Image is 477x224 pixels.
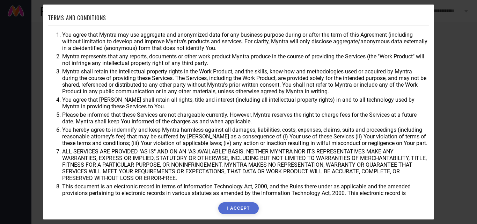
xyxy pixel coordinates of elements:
[62,96,429,110] li: You agree that [PERSON_NAME] shall retain all rights, title and interest (including all intellect...
[62,31,429,51] li: You agree that Myntra may use aggregate and anonymized data for any business purpose during or af...
[62,53,429,66] li: Myntra represents that any reports, documents or other work product Myntra produce in the course ...
[62,111,429,125] li: Please be informed that these Services are not chargeable currently. However, Myntra reserves the...
[62,183,429,203] li: This document is an electronic record in terms of Information Technology Act, 2000, and the Rules...
[62,68,429,95] li: Myntra shall retain the intellectual property rights in the Work Product, and the skills, know-ho...
[62,148,429,181] li: ALL SERVICES ARE PROVIDED "AS IS" AND ON AN "AS AVAILABLE" BASIS. NEITHER MYNTRA NOR ITS REPRESEN...
[62,127,429,146] li: You hereby agree to indemnify and keep Myntra harmless against all damages, liabilities, costs, e...
[218,202,258,214] button: I ACCEPT
[48,14,106,22] h1: TERMS AND CONDITIONS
